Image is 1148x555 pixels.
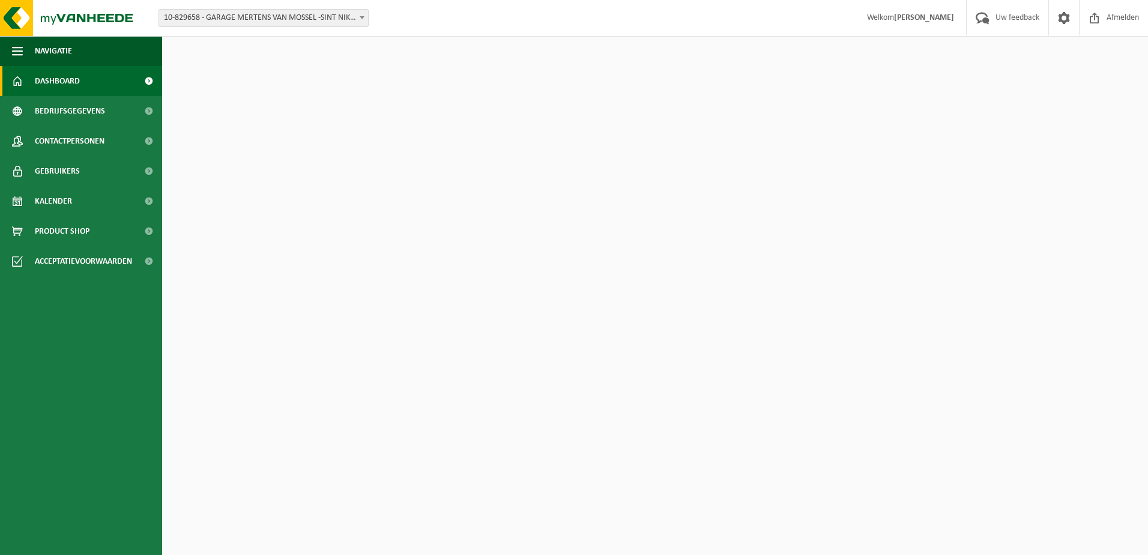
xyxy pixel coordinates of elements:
[35,156,80,186] span: Gebruikers
[35,126,104,156] span: Contactpersonen
[35,36,72,66] span: Navigatie
[35,186,72,216] span: Kalender
[159,10,368,26] span: 10-829658 - GARAGE MERTENS VAN MOSSEL -SINT NIKLAAS- VW SEAT SKODA - SINT-NIKLAAS
[35,216,89,246] span: Product Shop
[159,9,369,27] span: 10-829658 - GARAGE MERTENS VAN MOSSEL -SINT NIKLAAS- VW SEAT SKODA - SINT-NIKLAAS
[894,13,954,22] strong: [PERSON_NAME]
[35,246,132,276] span: Acceptatievoorwaarden
[35,96,105,126] span: Bedrijfsgegevens
[35,66,80,96] span: Dashboard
